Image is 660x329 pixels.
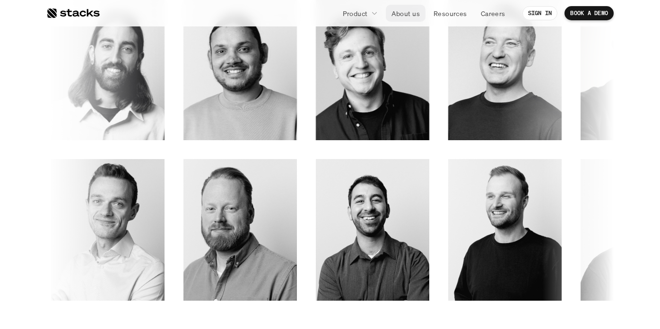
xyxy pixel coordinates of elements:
p: About us [391,8,420,18]
a: BOOK A DEMO [564,6,614,20]
a: About us [386,5,426,22]
p: Careers [481,8,505,18]
a: Careers [475,5,511,22]
p: Product [343,8,368,18]
p: BOOK A DEMO [570,10,608,17]
p: SIGN IN [528,10,552,17]
p: Resources [434,8,467,18]
a: SIGN IN [522,6,558,20]
a: Resources [428,5,473,22]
